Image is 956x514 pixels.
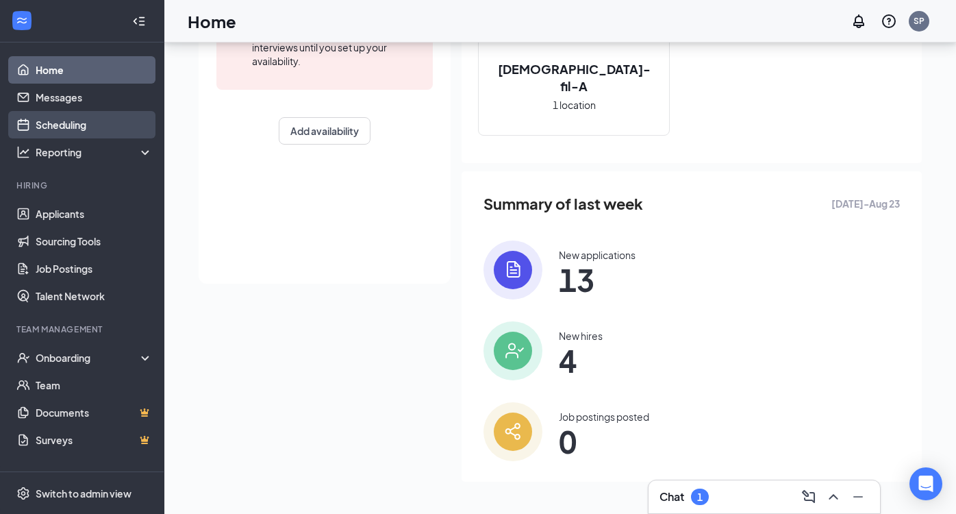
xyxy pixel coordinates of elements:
div: New hires [559,329,603,343]
a: Home [36,56,153,84]
svg: Settings [16,487,30,500]
span: 4 [559,348,603,373]
div: New applications [559,248,636,262]
svg: ChevronUp [825,489,842,505]
button: Add availability [279,117,370,145]
div: 1 [697,491,703,503]
a: Scheduling [36,111,153,138]
div: Open Intercom Messenger [909,467,942,500]
img: icon [483,321,542,380]
a: Talent Network [36,282,153,310]
a: DocumentsCrown [36,399,153,426]
div: Onboarding [36,351,141,365]
div: SP [914,15,924,27]
svg: ComposeMessage [801,489,817,505]
div: Applicants are unable to schedule interviews until you set up your availability. [252,25,422,68]
svg: Analysis [16,145,30,159]
h1: Home [188,10,236,33]
img: icon [483,402,542,461]
div: Reporting [36,145,153,159]
div: Job postings posted [559,410,649,424]
a: Applicants [36,200,153,228]
svg: Collapse [132,14,146,28]
div: Team Management [16,323,150,335]
button: ChevronUp [822,486,844,508]
button: Minimize [847,486,869,508]
span: 1 location [553,97,596,112]
svg: WorkstreamLogo [15,14,29,27]
svg: Minimize [850,489,866,505]
span: Summary of last week [483,192,643,216]
div: Hiring [16,180,150,191]
span: 0 [559,429,649,454]
h2: [DEMOGRAPHIC_DATA]-fil-A [479,60,669,95]
button: ComposeMessage [798,486,820,508]
a: Team [36,371,153,399]
span: [DATE] - Aug 23 [831,196,900,211]
a: Messages [36,84,153,111]
a: Job Postings [36,255,153,282]
h3: Chat [659,489,684,504]
a: SurveysCrown [36,426,153,454]
svg: QuestionInfo [881,13,897,29]
span: 13 [559,267,636,292]
svg: Notifications [851,13,867,29]
img: icon [483,241,542,299]
div: Switch to admin view [36,487,131,500]
svg: UserCheck [16,351,30,365]
a: Sourcing Tools [36,228,153,255]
